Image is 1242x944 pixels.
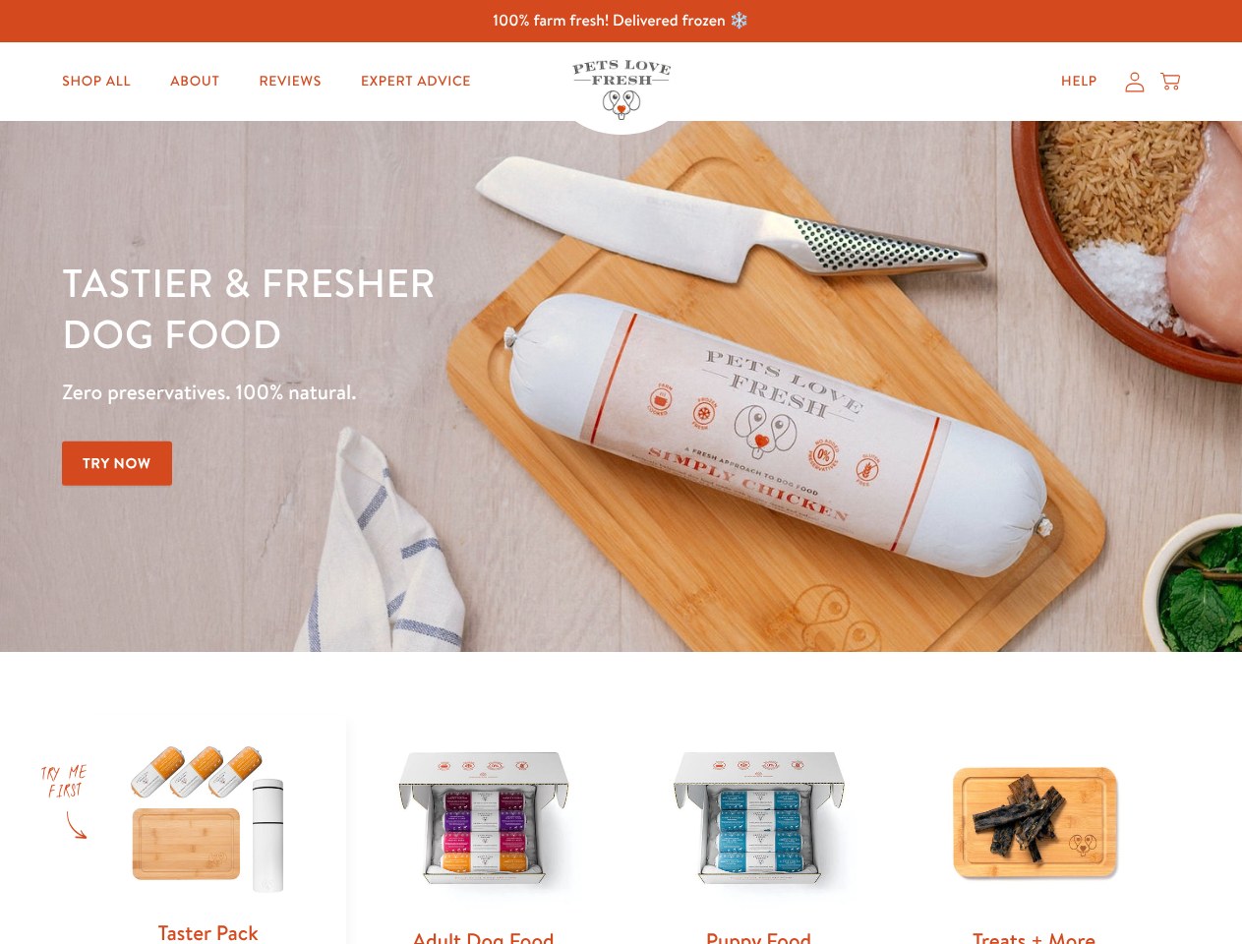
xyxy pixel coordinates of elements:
a: Shop All [46,62,147,101]
a: Reviews [243,62,336,101]
a: About [154,62,235,101]
a: Expert Advice [345,62,487,101]
img: Pets Love Fresh [572,60,671,120]
h1: Tastier & fresher dog food [62,257,807,359]
a: Help [1045,62,1113,101]
a: Try Now [62,442,172,486]
p: Zero preservatives. 100% natural. [62,375,807,410]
